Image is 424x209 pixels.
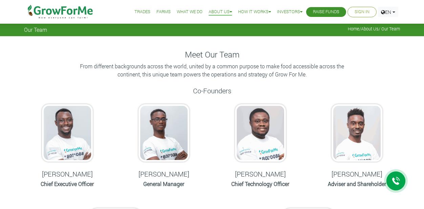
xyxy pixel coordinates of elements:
[378,7,398,17] a: EN
[24,50,400,60] h4: Meet Our Team
[361,26,379,31] a: About Us
[139,104,189,162] img: growforme image
[317,181,397,187] h6: Adviser and Shareholder
[177,8,203,16] a: What We Do
[156,8,171,16] a: Farms
[313,8,339,16] a: Raise Funds
[317,170,397,178] h5: [PERSON_NAME]
[209,8,232,16] a: About Us
[220,170,300,178] h5: [PERSON_NAME]
[238,8,271,16] a: How it Works
[235,104,286,162] img: growforme image
[134,8,150,16] a: Trades
[332,104,382,162] img: growforme image
[42,104,93,162] img: growforme image
[27,181,107,187] h6: Chief Executive Officer
[348,26,359,31] a: Home
[355,8,369,16] a: Sign In
[277,8,302,16] a: Investors
[24,87,400,95] h5: Co-Founders
[27,170,107,178] h5: [PERSON_NAME]
[220,181,300,187] h6: Chief Technology Officer
[77,62,347,78] p: From different backgrounds across the world, united by a common purpose to make food accessible a...
[124,181,204,187] h6: General Manager
[124,170,204,178] h5: [PERSON_NAME]
[348,26,400,31] span: / / Our Team
[24,26,47,33] span: Our Team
